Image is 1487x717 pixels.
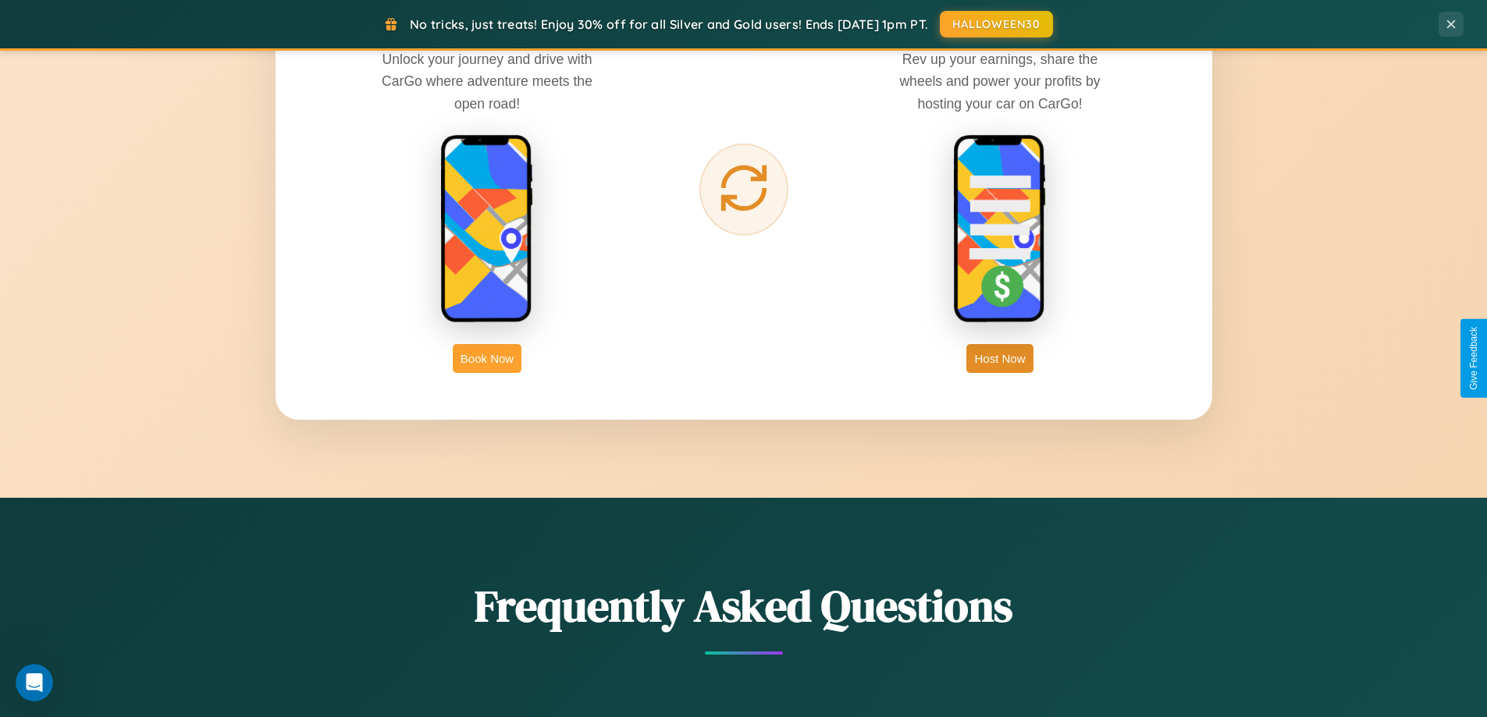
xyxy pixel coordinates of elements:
button: Host Now [966,344,1033,373]
h2: Frequently Asked Questions [276,576,1212,636]
p: Rev up your earnings, share the wheels and power your profits by hosting your car on CarGo! [883,48,1117,114]
img: rent phone [440,134,534,325]
span: No tricks, just treats! Enjoy 30% off for all Silver and Gold users! Ends [DATE] 1pm PT. [410,16,928,32]
iframe: Intercom live chat [16,664,53,701]
p: Unlock your journey and drive with CarGo where adventure meets the open road! [370,48,604,114]
div: Give Feedback [1468,327,1479,390]
button: HALLOWEEN30 [940,11,1053,37]
button: Book Now [453,344,521,373]
img: host phone [953,134,1047,325]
